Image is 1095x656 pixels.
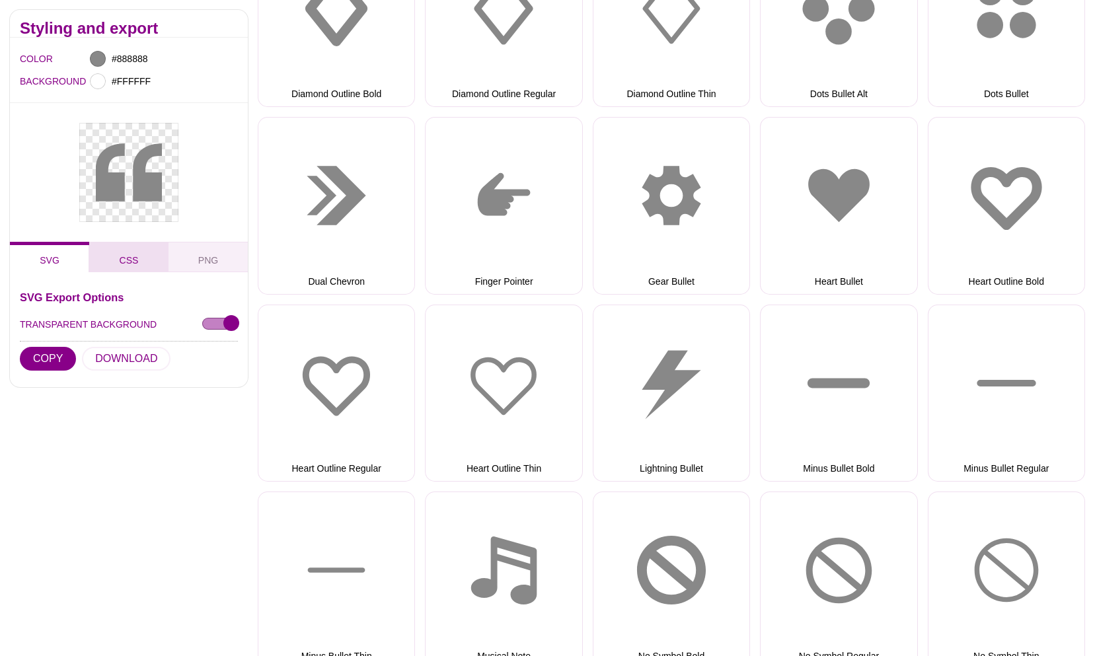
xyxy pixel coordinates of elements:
[258,117,415,294] button: Dual Chevron
[928,117,1085,294] button: Heart Outline Bold
[928,305,1085,482] button: Minus Bullet Regular
[258,305,415,482] button: Heart Outline Regular
[20,50,36,67] label: COLOR
[169,242,248,272] button: PNG
[120,255,139,266] span: CSS
[20,292,238,303] h3: SVG Export Options
[20,23,238,34] h2: Styling and export
[198,255,218,266] span: PNG
[425,305,582,482] button: Heart Outline Thin
[760,305,917,482] button: Minus Bullet Bold
[593,305,750,482] button: Lightning Bullet
[20,347,76,371] button: COPY
[425,117,582,294] button: Finger Pointer
[20,73,36,90] label: BACKGROUND
[20,316,157,333] label: TRANSPARENT BACKGROUND
[593,117,750,294] button: Gear Bullet
[760,117,917,294] button: Heart Bullet
[89,242,169,272] button: CSS
[82,347,170,371] button: DOWNLOAD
